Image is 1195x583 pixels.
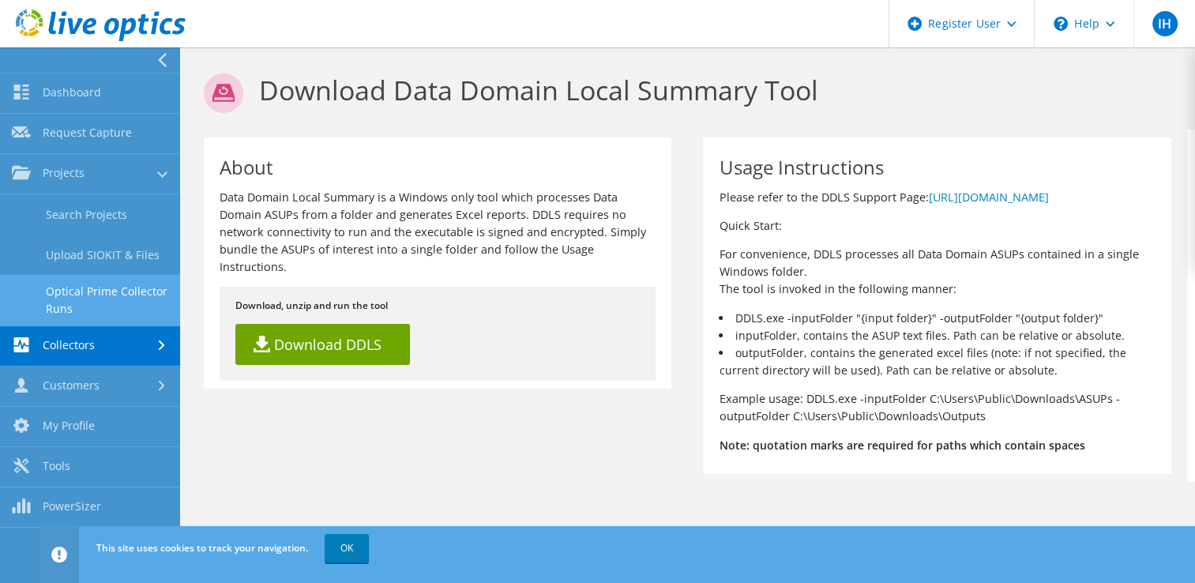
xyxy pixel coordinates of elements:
p: Example usage: DDLS.exe -inputFolder C:\Users\Public\Downloads\ASUPs -outputFolder C:\Users\Publi... [719,390,1155,425]
h1: Download Data Domain Local Summary Tool [204,73,1163,113]
li: outputFolder, contains the generated excel files (note: if not specified, the current directory w... [719,344,1155,379]
span: IH [1152,11,1178,36]
p: Download, unzip and run the tool [235,297,640,314]
h1: About [220,158,648,177]
a: OK [325,534,369,562]
p: Data Domain Local Summary is a Windows only tool which processes Data Domain ASUPs from a folder ... [220,189,656,276]
li: inputFolder, contains the ASUP text files. Path can be relative or absolute. [719,327,1155,344]
h1: Usage Instructions [719,158,1147,177]
svg: \n [1054,17,1068,31]
a: Download DDLS [235,324,410,365]
p: For convenience, DDLS processes all Data Domain ASUPs contained in a single Windows folder. The t... [719,246,1155,298]
li: DDLS.exe -inputFolder "{input folder}" -outputFolder "{output folder}" [719,310,1155,327]
span: This site uses cookies to track your navigation. [96,541,308,555]
p: Please refer to the DDLS Support Page: [719,189,1155,206]
p: Quick Start: [719,217,1155,235]
a: [URL][DOMAIN_NAME] [928,190,1048,205]
b: Note: quotation marks are required for paths which contain spaces [719,438,1084,453]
